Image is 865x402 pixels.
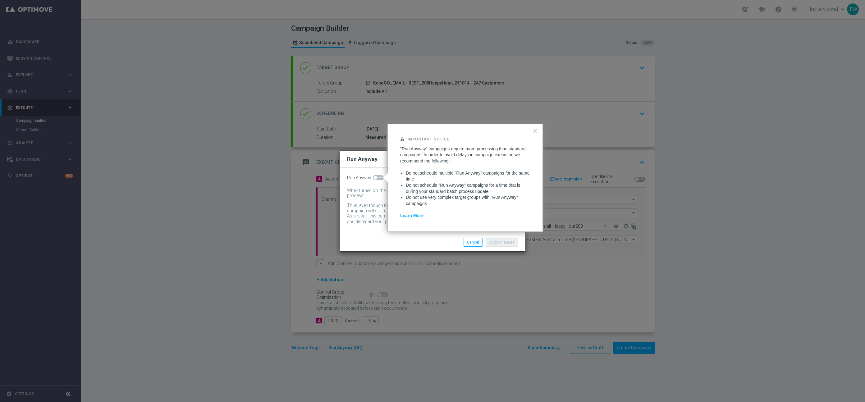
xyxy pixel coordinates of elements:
div: Thus, even though the batch-data process might not be complete by then, the campaign will still r... [347,203,509,213]
button: Cancel [464,238,483,247]
a: Learn More [400,213,423,218]
strong: Important Notice [408,137,450,141]
li: Do not schedule multiple "Run Anyway" campaigns for the same time [406,170,530,182]
p: "Run Anyway" campaigns require more processing than standard campaigns. In order to avoid delays ... [400,146,530,164]
li: Do not use very complex target groups with "Run Anyway" campaigns [406,194,530,207]
button: Close [532,126,538,136]
li: Do not schedule "Run Anyway" campaigns for a time that is during your standard batch process update [406,182,530,194]
div: As a result, this campaign might include customers whose data has been changed and disregard your... [347,213,509,226]
div: When turned on, the campaign will be executed regardless of your site's batch-data process. [347,188,509,199]
button: Apply Changes [486,238,518,247]
h2: Run Anyway [347,155,378,163]
span: Run Anyway [347,175,371,180]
